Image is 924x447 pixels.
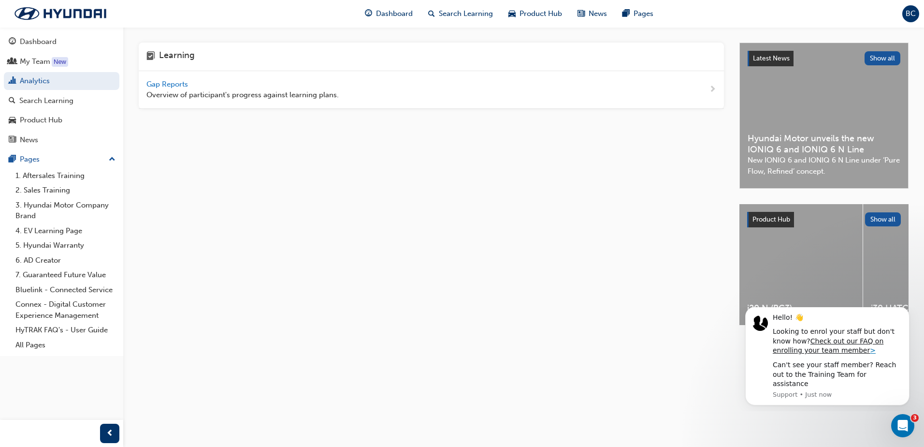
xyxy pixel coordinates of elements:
[709,84,716,96] span: next-icon
[9,58,16,66] span: people-icon
[634,8,653,19] span: Pages
[20,36,57,47] div: Dashboard
[12,168,119,183] a: 1. Aftersales Training
[22,8,37,24] img: Profile image for Support
[4,150,119,168] button: Pages
[891,414,914,437] iframe: Intercom live chat
[428,8,435,20] span: search-icon
[420,4,501,24] a: search-iconSearch Learning
[42,20,172,48] div: Looking to enrol your staff but don't know how?
[20,154,40,165] div: Pages
[146,89,339,101] span: Overview of participant's progress against learning plans.
[439,8,493,19] span: Search Learning
[911,414,919,422] span: 3
[731,307,924,411] iframe: Intercom notifications message
[146,50,155,63] span: learning-icon
[520,8,562,19] span: Product Hub
[365,8,372,20] span: guage-icon
[902,5,919,22] button: BC
[12,297,119,323] a: Connex - Digital Customer Experience Management
[748,51,900,66] a: Latest NewsShow all
[748,155,900,177] span: New IONIQ 6 and IONIQ 6 N Line under ‘Pure Flow, Refined’ concept.
[577,8,585,20] span: news-icon
[4,31,119,150] button: DashboardMy TeamAnalyticsSearch LearningProduct HubNews
[42,30,153,47] a: Check out our FAQ on enrolling your team member
[906,8,916,19] span: BC
[12,338,119,353] a: All Pages
[5,3,116,24] img: Trak
[20,134,38,146] div: News
[9,38,16,46] span: guage-icon
[42,6,172,15] div: Hello! 👋
[589,8,607,19] span: News
[9,136,16,145] span: news-icon
[865,212,901,226] button: Show all
[12,268,119,283] a: 7. Guaranteed Future Value
[12,198,119,223] a: 3. Hyundai Motor Company Brand
[4,33,119,51] a: Dashboard
[42,6,172,82] div: Message content
[615,4,661,24] a: pages-iconPages
[752,215,790,223] span: Product Hub
[357,4,420,24] a: guage-iconDashboard
[106,428,114,440] span: prev-icon
[748,133,900,155] span: Hyundai Motor unveils the new IONIQ 6 and IONIQ 6 N Line
[739,43,909,189] a: Latest NewsShow allHyundai Motor unveils the new IONIQ 6 and IONIQ 6 N LineNew IONIQ 6 and IONIQ ...
[4,72,119,90] a: Analytics
[4,111,119,129] a: Product Hub
[4,131,119,149] a: News
[376,8,413,19] span: Dashboard
[12,283,119,298] a: Bluelink - Connected Service
[12,238,119,253] a: 5. Hyundai Warranty
[139,39,145,47] a: >
[9,116,16,125] span: car-icon
[747,212,901,227] a: Product HubShow all
[508,8,516,20] span: car-icon
[747,303,855,314] span: i20 N (BC3)
[9,77,16,86] span: chart-icon
[9,155,16,164] span: pages-icon
[159,50,195,63] h4: Learning
[139,71,724,109] a: Gap Reports Overview of participant's progress against learning plans.next-icon
[12,253,119,268] a: 6. AD Creator
[865,51,901,65] button: Show all
[19,95,73,106] div: Search Learning
[739,204,863,325] a: i20 N (BC3)
[753,54,790,62] span: Latest News
[622,8,630,20] span: pages-icon
[12,223,119,238] a: 4. EV Learning Page
[501,4,570,24] a: car-iconProduct Hub
[12,323,119,338] a: HyTRAK FAQ's - User Guide
[570,4,615,24] a: news-iconNews
[20,115,62,126] div: Product Hub
[52,57,68,67] div: Tooltip anchor
[4,92,119,110] a: Search Learning
[4,53,119,71] a: My Team
[42,53,172,82] div: Can't see your staff member? Reach out to the Training Team for assistance
[42,83,172,92] p: Message from Support, sent Just now
[12,183,119,198] a: 2. Sales Training
[9,97,15,105] span: search-icon
[146,80,190,89] span: Gap Reports
[109,153,115,166] span: up-icon
[20,56,50,67] div: My Team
